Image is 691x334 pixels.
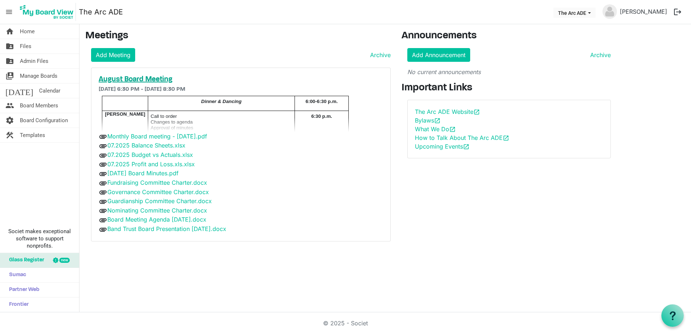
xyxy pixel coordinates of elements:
[5,268,26,282] span: Sumac
[20,24,35,39] span: Home
[5,128,14,142] span: construction
[415,134,509,141] a: How to Talk About The Arc ADEopen_in_new
[107,207,207,214] a: Nominating Committee Charter.docx
[18,3,76,21] img: My Board View Logo
[107,225,226,232] a: Band Trust Board Presentation [DATE].docx
[5,24,14,39] span: home
[402,82,617,94] h3: Important Links
[99,188,107,197] span: attachment
[107,197,212,205] a: Guardianship Committee Charter.docx
[99,225,107,234] span: attachment
[473,109,480,115] span: open_in_new
[415,143,469,150] a: Upcoming Eventsopen_in_new
[20,54,48,68] span: Admin Files
[5,283,39,297] span: Partner Web
[5,297,29,312] span: Frontier
[99,216,107,224] span: attachment
[18,3,79,21] a: My Board View Logo
[306,99,338,104] span: 6:00-6:30 p.m.
[39,83,60,98] span: Calendar
[415,117,441,124] a: Bylawsopen_in_new
[323,320,368,327] a: © 2025 - Societ
[20,69,57,83] span: Manage Boards
[20,39,31,53] span: Files
[3,228,76,249] span: Societ makes exceptional software to support nonprofits.
[5,39,14,53] span: folder_shared
[59,258,70,263] div: new
[449,126,456,133] span: open_in_new
[670,4,685,20] button: logout
[151,125,193,130] span: Approval of minutes
[617,4,670,19] a: [PERSON_NAME]
[151,114,177,119] span: Call to order
[107,188,209,196] a: Governance Committee Charter.docx
[99,206,107,215] span: attachment
[2,5,16,19] span: menu
[107,151,193,158] a: 07.2025 Budget vs Actuals.xlsx
[415,125,456,133] a: What We Doopen_in_new
[107,170,179,177] a: [DATE] Board Minutes.pdf
[5,253,44,267] span: Glass Register
[99,197,107,206] span: attachment
[107,216,206,223] a: Board Meeting Agenda [DATE].docx
[99,86,383,93] h6: [DATE] 6:30 PM - [DATE] 8:30 PM
[99,151,107,160] span: attachment
[367,51,391,59] a: Archive
[5,98,14,113] span: people
[107,160,195,168] a: 07.2025 Profit and Loss.xls.xlsx
[20,98,58,113] span: Board Members
[20,128,45,142] span: Templates
[85,30,391,42] h3: Meetings
[415,108,480,115] a: The Arc ADE Websiteopen_in_new
[201,99,242,104] span: Dinner & Dancing
[79,5,123,19] a: The Arc ADE
[107,142,185,149] a: 07.2025 Balance Sheets.xlsx
[151,119,193,125] span: Changes to agenda
[5,54,14,68] span: folder_shared
[5,83,33,98] span: [DATE]
[99,132,107,141] span: attachment
[407,48,470,62] a: Add Announcement
[99,160,107,169] span: attachment
[553,8,596,18] button: The Arc ADE dropdownbutton
[99,142,107,150] span: attachment
[5,69,14,83] span: switch_account
[20,113,68,128] span: Board Configuration
[99,170,107,178] span: attachment
[107,133,207,140] a: Monthly Board meeting - [DATE].pdf
[107,179,207,186] a: Fundraising Committee Charter.docx
[5,113,14,128] span: settings
[407,68,611,76] p: No current announcements
[503,135,509,141] span: open_in_new
[602,4,617,19] img: no-profile-picture.svg
[587,51,611,59] a: Archive
[311,114,332,119] span: 6:30 p.m.
[402,30,617,42] h3: Announcements
[99,75,383,84] a: August Board Meeting
[99,179,107,188] span: attachment
[463,144,469,150] span: open_in_new
[105,111,145,117] span: [PERSON_NAME]
[91,48,135,62] a: Add Meeting
[434,117,441,124] span: open_in_new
